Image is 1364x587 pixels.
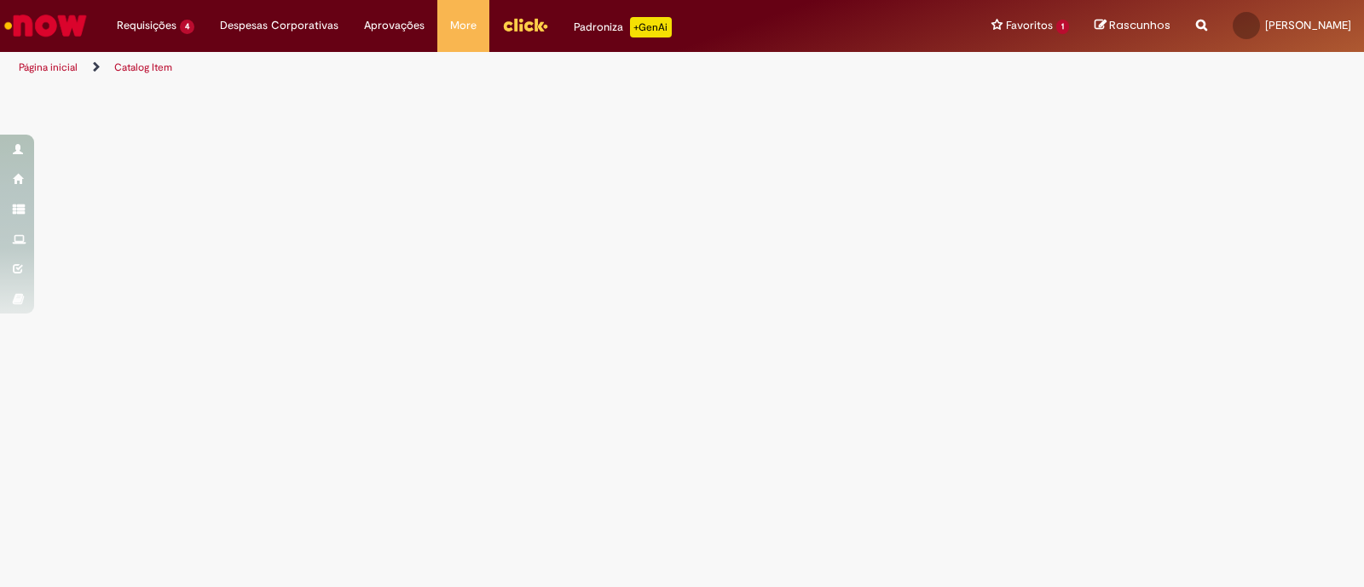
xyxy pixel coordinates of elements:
span: [PERSON_NAME] [1265,18,1351,32]
div: Padroniza [574,17,672,37]
ul: Trilhas de página [13,52,897,83]
span: Despesas Corporativas [220,17,338,34]
span: 4 [180,20,194,34]
span: Favoritos [1006,17,1053,34]
span: More [450,17,477,34]
a: Página inicial [19,60,78,74]
a: Catalog Item [114,60,172,74]
img: ServiceNow [2,9,90,43]
span: 1 [1056,20,1069,34]
p: +GenAi [630,17,672,37]
span: Requisições [117,17,176,34]
img: click_logo_yellow_360x200.png [502,12,548,37]
span: Rascunhos [1109,17,1170,33]
span: Aprovações [364,17,425,34]
a: Rascunhos [1095,18,1170,34]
